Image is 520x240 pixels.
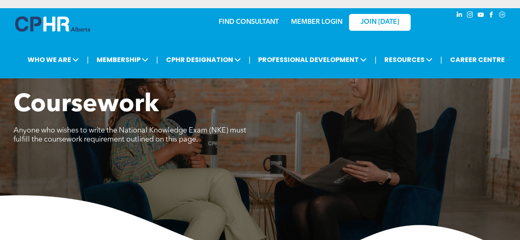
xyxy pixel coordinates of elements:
[487,10,496,21] a: facebook
[219,19,279,25] a: FIND CONSULTANT
[455,10,464,21] a: linkedin
[94,52,151,67] span: MEMBERSHIP
[15,16,90,32] img: A blue and white logo for cp alberta
[374,51,377,68] li: |
[25,52,81,67] span: WHO WE ARE
[164,52,243,67] span: CPHR DESIGNATION
[249,51,251,68] li: |
[361,18,399,26] span: JOIN [DATE]
[14,127,246,143] span: Anyone who wishes to write the National Knowledge Exam (NKE) must fulfill the coursework requirem...
[382,52,435,67] span: RESOURCES
[498,10,507,21] a: Social network
[256,52,369,67] span: PROFESSIONAL DEVELOPMENT
[87,51,89,68] li: |
[156,51,158,68] li: |
[448,52,507,67] a: CAREER CENTRE
[349,14,411,31] a: JOIN [DATE]
[14,93,159,117] span: Coursework
[476,10,485,21] a: youtube
[466,10,475,21] a: instagram
[291,19,342,25] a: MEMBER LOGIN
[440,51,442,68] li: |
